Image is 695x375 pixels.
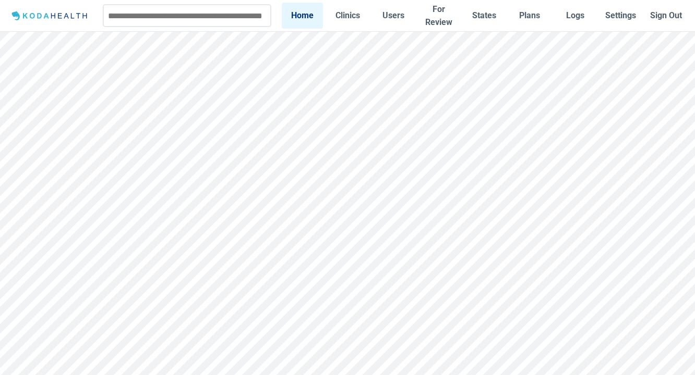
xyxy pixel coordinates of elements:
[464,3,505,28] a: States
[600,3,641,28] a: Settings
[373,3,414,28] a: Users
[509,3,550,28] a: Plans
[8,9,92,22] img: Logo
[282,3,323,28] a: Home
[327,3,368,28] a: Clinics
[645,3,687,28] button: Sign Out
[555,3,596,28] a: Logs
